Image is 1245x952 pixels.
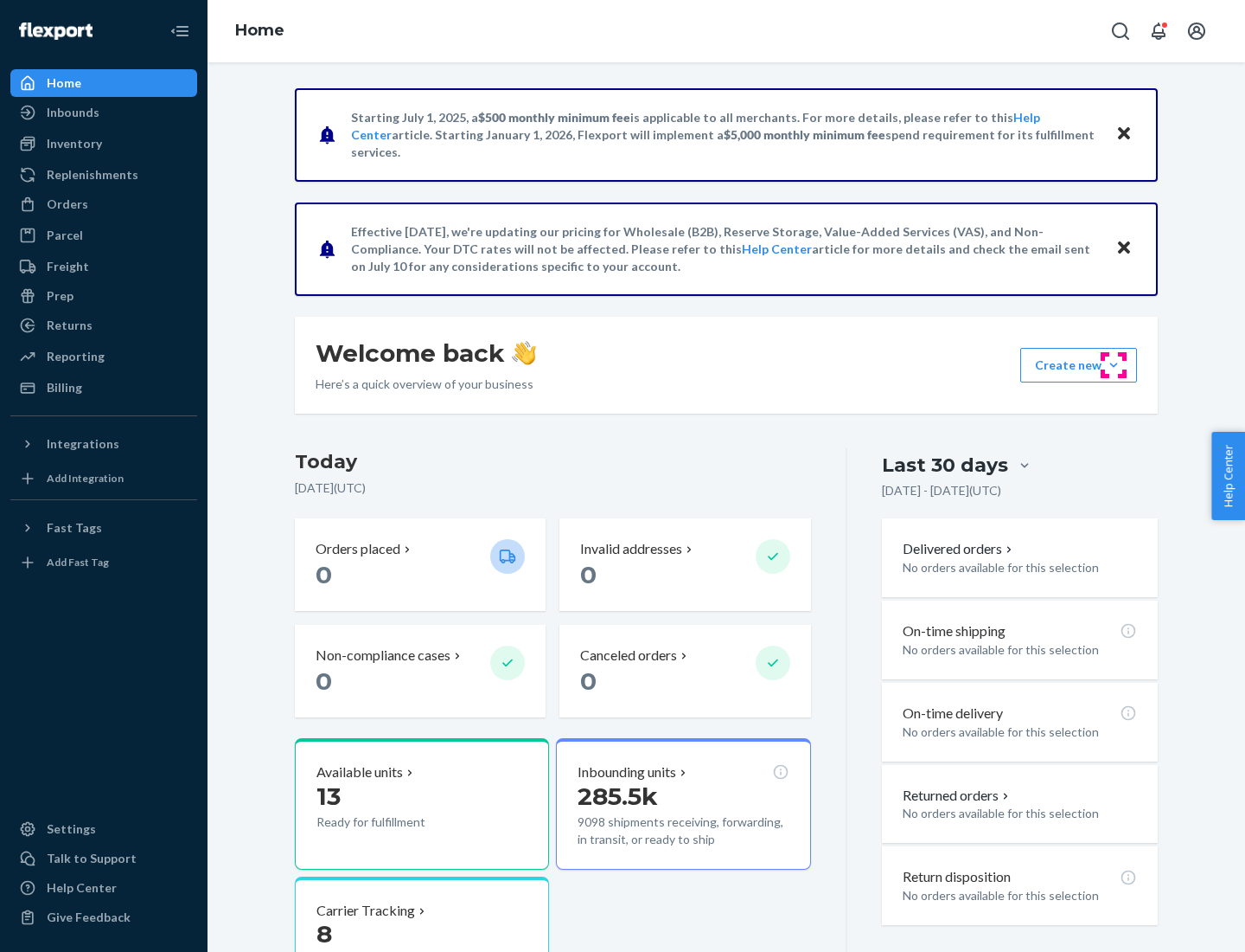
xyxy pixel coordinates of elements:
[10,430,197,458] button: Integrations
[47,104,99,121] div: Inbounds
[559,518,810,611] button: Invalid addresses 0
[10,465,197,492] a: Add Integration
[580,666,597,696] span: 0
[10,190,197,218] a: Orders
[10,161,197,189] a: Replenishments
[10,99,197,126] a: Inbounds
[10,343,197,370] a: Reporting
[559,625,810,717] button: Canceled orders 0
[903,641,1137,659] p: No orders available for this selection
[10,312,197,339] a: Returns
[512,341,536,365] img: hand-wave emoji
[47,258,89,275] div: Freight
[10,549,197,576] a: Add Fast Tag
[316,376,536,393] p: Here’s a quick overview of your business
[10,815,197,843] a: Settings
[316,560,332,589] span: 0
[47,519,102,537] div: Fast Tags
[316,762,403,782] p: Available units
[10,845,197,872] a: Talk to Support
[10,222,197,249] a: Parcel
[47,317,93,334] div: Returns
[316,338,536,369] h1: Welcome back
[235,21,284,40] a: Home
[221,6,298,56] ol: breadcrumbs
[903,724,1137,741] p: No orders available for this selection
[10,282,197,310] a: Prep
[47,196,88,213] div: Orders
[47,227,83,244] div: Parcel
[1103,14,1138,48] button: Open Search Box
[903,887,1137,904] p: No orders available for this selection
[10,69,197,97] a: Home
[580,646,677,666] p: Canceled orders
[882,482,1001,499] p: [DATE] - [DATE] ( UTC )
[351,109,1099,161] p: Starting July 1, 2025, a is applicable to all merchants. For more details, please refer to this a...
[316,646,450,666] p: Non-compliance cases
[1211,432,1245,520] button: Help Center
[47,820,96,838] div: Settings
[163,14,197,48] button: Close Navigation
[1113,122,1135,147] button: Close
[556,738,810,870] button: Inbounding units285.5k9098 shipments receiving, forwarding, in transit, or ready to ship
[10,514,197,542] button: Fast Tags
[1179,14,1214,48] button: Open account menu
[1113,236,1135,261] button: Close
[47,555,109,569] div: Add Fast Tag
[47,471,124,486] div: Add Integration
[47,435,119,453] div: Integrations
[295,479,811,497] p: [DATE] ( UTC )
[578,762,676,782] p: Inbounding units
[882,452,1008,479] div: Last 30 days
[47,287,73,305] div: Prep
[316,666,332,696] span: 0
[351,223,1099,275] p: Effective [DATE], we're updating our pricing for Wholesale (B2B), Reserve Storage, Value-Added Se...
[724,127,885,142] span: $5,000 monthly minimum fee
[903,786,1012,806] button: Returned orders
[580,539,682,559] p: Invalid addresses
[1141,14,1176,48] button: Open notifications
[19,23,93,40] img: Flexport logo
[903,805,1137,822] p: No orders available for this selection
[580,560,597,589] span: 0
[10,130,197,158] a: Inventory
[742,241,812,256] a: Help Center
[316,539,400,559] p: Orders placed
[578,814,788,848] p: 9098 shipments receiving, forwarding, in transit, or ready to ship
[47,74,81,92] div: Home
[316,814,476,831] p: Ready for fulfillment
[10,904,197,931] button: Give Feedback
[295,518,546,611] button: Orders placed 0
[47,135,102,152] div: Inventory
[295,448,811,476] h3: Today
[47,379,82,396] div: Billing
[47,348,105,365] div: Reporting
[903,704,1003,724] p: On-time delivery
[47,879,117,897] div: Help Center
[47,909,131,926] div: Give Feedback
[10,374,197,402] a: Billing
[47,166,138,183] div: Replenishments
[316,782,341,811] span: 13
[295,625,546,717] button: Non-compliance cases 0
[295,738,549,870] button: Available units13Ready for fulfillment
[903,621,1006,641] p: On-time shipping
[316,919,332,949] span: 8
[578,782,658,811] span: 285.5k
[903,539,1016,559] button: Delivered orders
[903,559,1137,576] p: No orders available for this selection
[316,901,415,921] p: Carrier Tracking
[10,253,197,280] a: Freight
[10,874,197,902] a: Help Center
[1020,348,1137,383] button: Create new
[47,850,137,867] div: Talk to Support
[903,867,1011,887] p: Return disposition
[478,110,630,125] span: $500 monthly minimum fee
